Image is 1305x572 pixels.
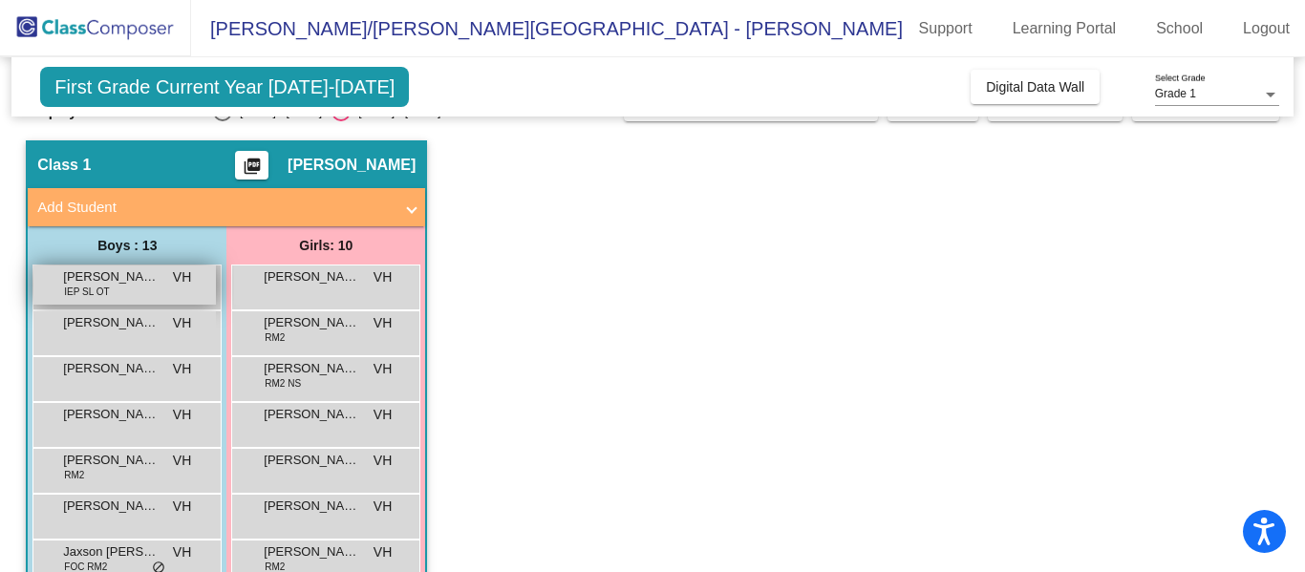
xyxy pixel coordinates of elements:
[63,267,159,286] span: [PERSON_NAME]
[63,497,159,516] span: [PERSON_NAME]
[264,313,359,332] span: [PERSON_NAME]
[173,497,191,517] span: VH
[28,188,425,226] mat-expansion-panel-header: Add Student
[63,451,159,470] span: [PERSON_NAME] [PERSON_NAME]
[235,151,268,180] button: Print Students Details
[264,497,359,516] span: [PERSON_NAME]
[173,542,191,562] span: VH
[971,70,1100,104] button: Digital Data Wall
[1228,13,1305,44] a: Logout
[264,359,359,378] span: [PERSON_NAME]
[374,313,392,333] span: VH
[28,226,226,265] div: Boys : 13
[986,79,1084,95] span: Digital Data Wall
[63,405,159,424] span: [PERSON_NAME]
[264,267,359,286] span: [PERSON_NAME]
[997,13,1132,44] a: Learning Portal
[64,285,109,299] span: IEP SL OT
[265,376,301,391] span: RM2 NS
[241,157,264,183] mat-icon: picture_as_pdf
[264,451,359,470] span: [PERSON_NAME]
[37,197,393,219] mat-panel-title: Add Student
[374,267,392,287] span: VH
[904,13,988,44] a: Support
[1155,87,1196,100] span: Grade 1
[374,451,392,471] span: VH
[288,156,416,175] span: [PERSON_NAME]
[37,156,91,175] span: Class 1
[226,226,425,265] div: Girls: 10
[63,542,159,561] span: Jaxson [PERSON_NAME]
[265,330,285,345] span: RM2
[374,359,392,379] span: VH
[374,497,392,517] span: VH
[173,405,191,425] span: VH
[173,267,191,287] span: VH
[374,542,392,562] span: VH
[1141,13,1218,44] a: School
[40,67,409,107] span: First Grade Current Year [DATE]-[DATE]
[173,359,191,379] span: VH
[173,313,191,333] span: VH
[173,451,191,471] span: VH
[374,405,392,425] span: VH
[191,13,903,44] span: [PERSON_NAME]/[PERSON_NAME][GEOGRAPHIC_DATA] - [PERSON_NAME]
[264,542,359,561] span: [PERSON_NAME]
[64,468,84,482] span: RM2
[264,405,359,424] span: [PERSON_NAME]
[63,313,159,332] span: [PERSON_NAME]
[63,359,159,378] span: [PERSON_NAME]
